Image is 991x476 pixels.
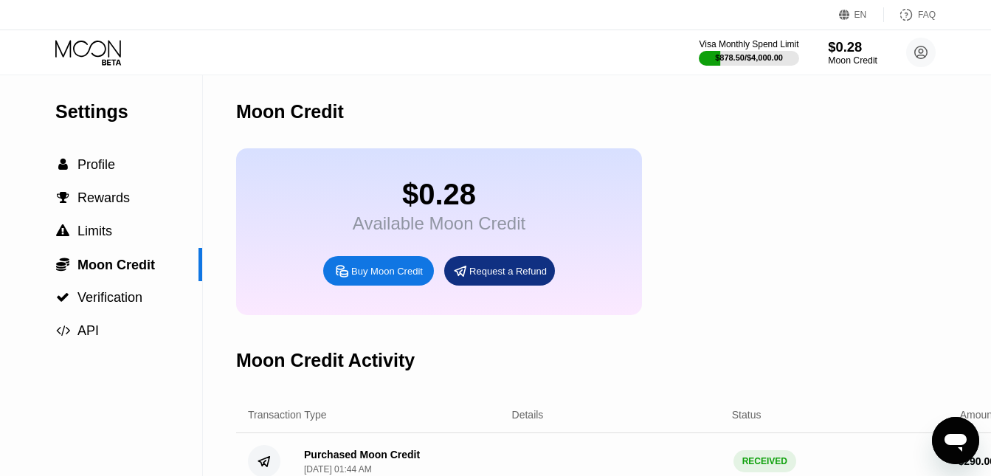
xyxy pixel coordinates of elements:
div: Visa Monthly Spend Limit [699,39,798,49]
div: Purchased Moon Credit [304,449,420,461]
div: EN [839,7,884,22]
div: EN [854,10,867,20]
div: RECEIVED [733,450,796,472]
div: FAQ [884,7,936,22]
span: Moon Credit [77,258,155,272]
div: Settings [55,101,202,123]
div: Status [732,409,762,421]
div: Moon Credit Activity [236,350,415,371]
div: $0.28 [828,39,877,55]
span:  [57,191,69,204]
div: [DATE] 01:44 AM [304,464,372,475]
div: Moon Credit [828,55,877,66]
div: Details [512,409,544,421]
span:  [56,224,69,238]
div: $0.28 [353,178,525,211]
div: FAQ [918,10,936,20]
span: API [77,323,99,338]
span: Profile [77,157,115,172]
span:  [56,291,69,304]
div: Buy Moon Credit [351,265,423,277]
div:  [55,191,70,204]
div: $878.50 / $4,000.00 [715,53,783,62]
span:  [56,257,69,272]
span:  [58,158,68,171]
div: Moon Credit [236,101,344,123]
div: Available Moon Credit [353,213,525,234]
div:  [55,324,70,337]
div: Request a Refund [444,256,555,286]
div:  [55,158,70,171]
div:  [55,224,70,238]
span: Verification [77,290,142,305]
div: Buy Moon Credit [323,256,434,286]
div: Transaction Type [248,409,327,421]
div: $0.28Moon Credit [828,39,877,66]
iframe: Button to launch messaging window [932,417,979,464]
span: Limits [77,224,112,238]
div: Visa Monthly Spend Limit$878.50/$4,000.00 [699,39,798,66]
div: Request a Refund [469,265,547,277]
div:  [55,291,70,304]
span:  [56,324,70,337]
div:  [55,257,70,272]
span: Rewards [77,190,130,205]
